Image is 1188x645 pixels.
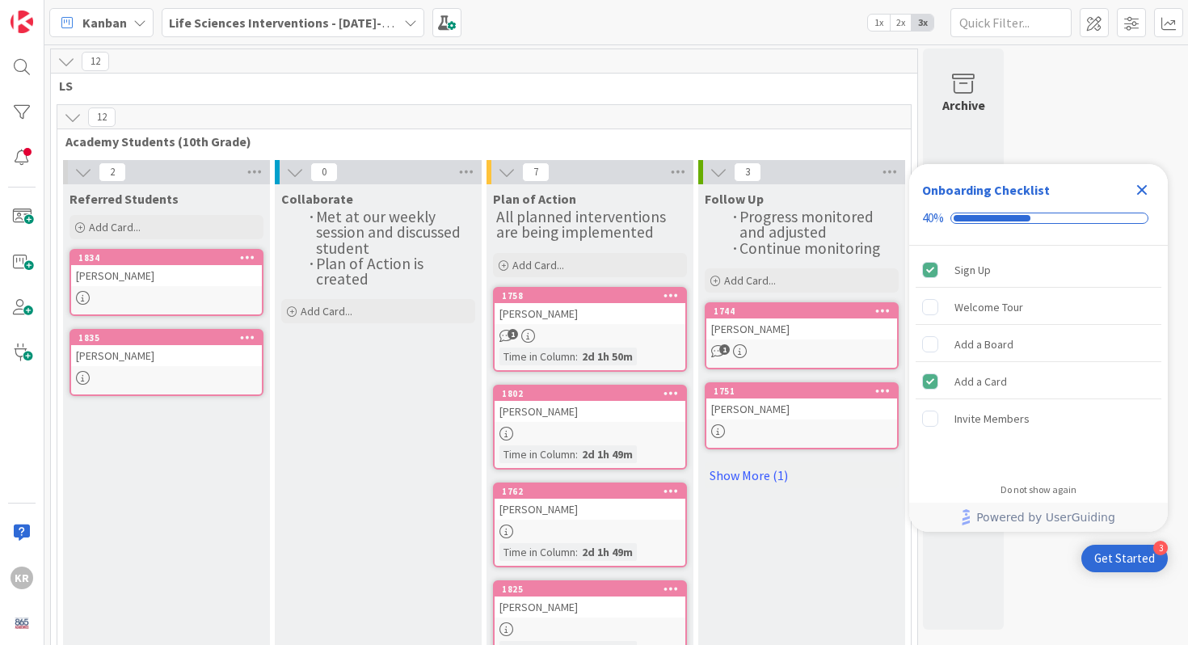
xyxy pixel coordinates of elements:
[868,15,890,31] span: 1x
[522,162,550,182] span: 7
[310,162,338,182] span: 0
[512,258,564,272] span: Add Card...
[78,252,262,263] div: 1834
[714,306,897,317] div: 1744
[954,260,991,280] div: Sign Up
[1001,483,1076,496] div: Do not show again
[575,445,578,463] span: :
[495,582,685,597] div: 1825
[575,348,578,365] span: :
[909,503,1168,532] div: Footer
[909,246,1168,473] div: Checklist items
[169,15,419,31] b: Life Sciences Interventions - [DATE]-[DATE]
[499,445,575,463] div: Time in Column
[922,180,1050,200] div: Onboarding Checklist
[495,289,685,303] div: 1758
[88,107,116,127] span: 12
[502,388,685,399] div: 1802
[739,207,877,242] span: Progress monitored and adjusted
[954,335,1013,354] div: Add a Board
[916,252,1161,288] div: Sign Up is complete.
[78,332,262,344] div: 1835
[495,303,685,324] div: [PERSON_NAME]
[724,273,776,288] span: Add Card...
[495,386,685,422] div: 1802[PERSON_NAME]
[942,95,985,115] div: Archive
[706,398,897,419] div: [PERSON_NAME]
[71,265,262,286] div: [PERSON_NAME]
[954,409,1030,428] div: Invite Members
[578,445,637,463] div: 2d 1h 49m
[1129,177,1155,203] div: Close Checklist
[922,211,1155,226] div: Checklist progress: 40%
[706,384,897,398] div: 1751
[916,364,1161,399] div: Add a Card is complete.
[578,543,637,561] div: 2d 1h 49m
[502,290,685,301] div: 1758
[495,401,685,422] div: [PERSON_NAME]
[954,372,1007,391] div: Add a Card
[912,15,933,31] span: 3x
[496,207,669,242] span: All planned interventions are being implemented
[11,11,33,33] img: Visit kanbanzone.com
[71,251,262,265] div: 1834
[976,508,1115,527] span: Powered by UserGuiding
[502,486,685,497] div: 1762
[71,345,262,366] div: [PERSON_NAME]
[1081,545,1168,572] div: Open Get Started checklist, remaining modules: 3
[70,329,263,396] a: 1835[PERSON_NAME]
[82,52,109,71] span: 12
[59,78,897,94] span: LS
[71,331,262,345] div: 1835
[301,304,352,318] span: Add Card...
[1094,550,1155,567] div: Get Started
[11,612,33,634] img: avatar
[495,499,685,520] div: [PERSON_NAME]
[11,567,33,589] div: KR
[916,327,1161,362] div: Add a Board is incomplete.
[495,582,685,618] div: 1825[PERSON_NAME]
[316,254,427,289] span: Plan of Action is created
[954,297,1023,317] div: Welcome Tour
[705,191,764,207] span: Follow Up
[1153,541,1168,555] div: 3
[909,164,1168,532] div: Checklist Container
[916,401,1161,436] div: Invite Members is incomplete.
[705,382,899,449] a: 1751[PERSON_NAME]
[719,344,730,355] span: 1
[495,484,685,499] div: 1762
[734,162,761,182] span: 3
[99,162,126,182] span: 2
[705,302,899,369] a: 1744[PERSON_NAME]
[493,385,687,470] a: 1802[PERSON_NAME]Time in Column:2d 1h 49m
[705,462,899,488] a: Show More (1)
[575,543,578,561] span: :
[714,386,897,397] div: 1751
[706,384,897,419] div: 1751[PERSON_NAME]
[70,249,263,316] a: 1834[PERSON_NAME]
[316,207,464,258] span: Met at our weekly session and discussed student
[922,211,944,226] div: 40%
[281,191,353,207] span: Collaborate
[502,584,685,595] div: 1825
[495,484,685,520] div: 1762[PERSON_NAME]
[578,348,637,365] div: 2d 1h 50m
[950,8,1072,37] input: Quick Filter...
[493,287,687,372] a: 1758[PERSON_NAME]Time in Column:2d 1h 50m
[706,304,897,318] div: 1744
[739,238,880,258] span: Continue monitoring
[493,191,576,207] span: Plan of Action
[71,331,262,366] div: 1835[PERSON_NAME]
[82,13,127,32] span: Kanban
[89,220,141,234] span: Add Card...
[495,597,685,618] div: [PERSON_NAME]
[706,304,897,339] div: 1744[PERSON_NAME]
[499,348,575,365] div: Time in Column
[495,386,685,401] div: 1802
[499,543,575,561] div: Time in Column
[493,483,687,567] a: 1762[PERSON_NAME]Time in Column:2d 1h 49m
[508,329,518,339] span: 1
[706,318,897,339] div: [PERSON_NAME]
[890,15,912,31] span: 2x
[495,289,685,324] div: 1758[PERSON_NAME]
